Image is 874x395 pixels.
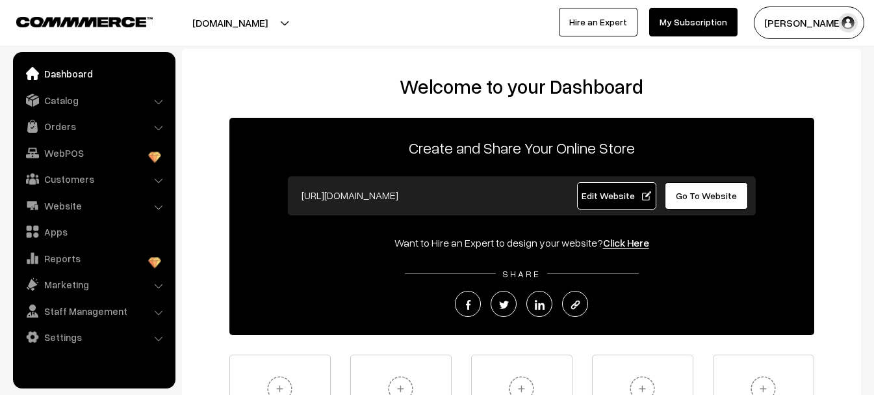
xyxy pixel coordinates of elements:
[16,167,171,191] a: Customers
[229,235,814,251] div: Want to Hire an Expert to design your website?
[147,7,313,39] button: [DOMAIN_NAME]
[16,13,130,29] a: COMMMERCE
[665,182,749,210] a: Go To Website
[16,299,171,323] a: Staff Management
[16,115,171,138] a: Orders
[16,141,171,165] a: WebPOS
[582,190,651,201] span: Edit Website
[577,182,656,210] a: Edit Website
[754,7,864,39] button: [PERSON_NAME]
[16,62,171,85] a: Dashboard
[603,236,649,249] a: Click Here
[496,268,547,279] span: SHARE
[195,75,848,98] h2: Welcome to your Dashboard
[16,17,153,27] img: COMMMERCE
[16,194,171,217] a: Website
[16,89,171,112] a: Catalog
[649,8,738,36] a: My Subscription
[229,136,814,159] p: Create and Share Your Online Store
[16,247,171,270] a: Reports
[838,13,858,33] img: user
[16,273,171,296] a: Marketing
[559,8,637,36] a: Hire an Expert
[16,220,171,243] a: Apps
[16,325,171,349] a: Settings
[676,190,737,201] span: Go To Website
